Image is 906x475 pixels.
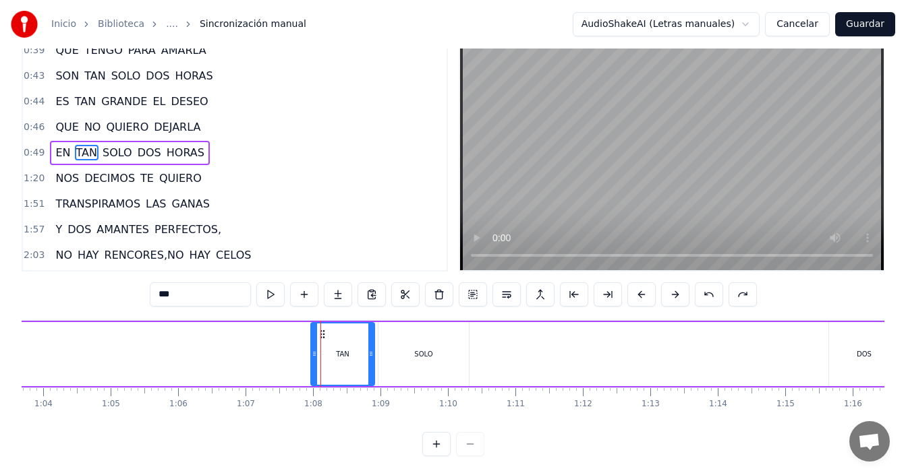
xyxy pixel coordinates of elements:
span: DOS [66,222,92,237]
span: NO [54,247,74,263]
div: 1:08 [304,399,322,410]
div: SOLO [414,349,432,359]
span: QUIERO [158,170,203,186]
div: 1:15 [776,399,795,410]
span: AMARLA [160,42,208,58]
span: QUIERO [105,119,150,135]
span: QUE [54,119,80,135]
span: HORAS [165,145,206,160]
a: Inicio [51,18,76,31]
span: TRANSPIRAMOS [54,196,142,212]
span: ES [54,94,70,109]
div: 1:07 [237,399,255,410]
div: 1:10 [439,399,457,410]
button: Cancelar [765,12,830,36]
span: AMANTES [95,222,150,237]
span: TAN [83,68,107,84]
a: Bate-papo aberto [849,421,890,462]
div: 1:06 [169,399,188,410]
div: TAN [336,349,349,359]
span: SOLO [101,145,134,160]
a: .... [166,18,178,31]
span: PERFECTOS, [153,222,223,237]
span: NOS [54,170,80,186]
div: 1:04 [34,399,53,410]
span: CELOS [215,247,252,263]
div: 1:14 [709,399,727,410]
img: youka [11,11,38,38]
span: SON [54,68,80,84]
div: 1:05 [102,399,120,410]
span: 0:44 [24,95,45,108]
span: 1:20 [24,172,45,185]
span: 1:51 [24,197,45,211]
div: 1:11 [507,399,525,410]
div: DOS [857,349,872,359]
span: GANAS [171,196,211,212]
span: SOLO [110,68,142,84]
span: HAY [76,247,101,263]
div: 1:13 [642,399,660,410]
span: 0:46 [24,121,45,134]
span: TAN [74,94,97,109]
span: EL [151,94,167,109]
button: Guardar [835,12,895,36]
span: DOS [144,68,171,84]
span: LAS [144,196,167,212]
span: DOS [136,145,163,160]
span: DECIMOS [83,170,136,186]
div: 1:09 [372,399,390,410]
span: HORAS [173,68,214,84]
span: Sincronización manual [200,18,306,31]
span: 1:57 [24,223,45,236]
span: PARA [127,42,157,58]
div: 1:16 [844,399,862,410]
span: TENGO [83,42,124,58]
span: RENCORES,NO [103,247,186,263]
span: TAN [75,145,98,160]
nav: breadcrumb [51,18,306,31]
span: 0:43 [24,69,45,83]
span: EN [54,145,72,160]
span: Y [54,222,63,237]
span: GRANDE [100,94,148,109]
span: HAY [188,247,213,263]
span: 0:39 [24,44,45,57]
a: Biblioteca [98,18,144,31]
span: NO [83,119,103,135]
span: TE [139,170,155,186]
span: QUE [54,42,80,58]
span: DESEO [169,94,209,109]
span: 2:03 [24,249,45,262]
div: 1:12 [574,399,592,410]
span: DEJARLA [152,119,202,135]
span: 0:49 [24,146,45,160]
